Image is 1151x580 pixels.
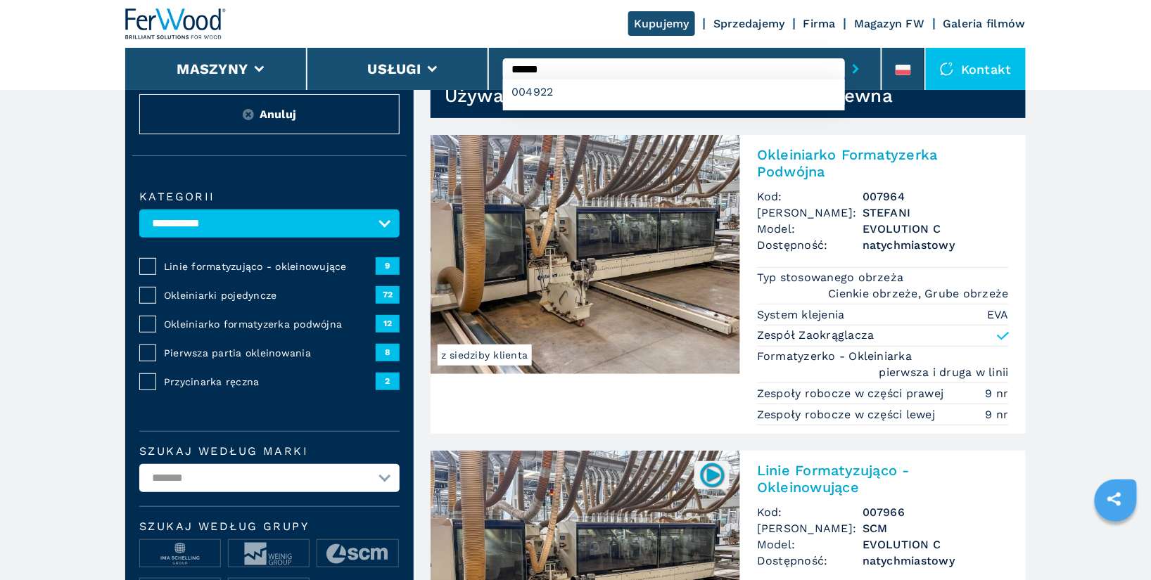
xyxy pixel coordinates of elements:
[757,386,948,401] p: Zespoły robocze w części prawej
[229,540,309,568] img: image
[139,94,400,134] button: ResetAnuluj
[376,257,400,274] span: 9
[368,60,421,77] button: Usługi
[438,344,532,366] span: z siedziby klienta
[943,17,1026,30] a: Galeria filmów
[757,188,863,205] span: Kod:
[376,344,400,361] span: 8
[140,540,220,568] img: image
[757,520,863,536] span: [PERSON_NAME]:
[757,536,863,553] span: Model:
[503,79,845,105] div: 004922
[317,540,398,568] img: image
[829,285,1010,302] em: Cienkie obrzeże, Grube obrzeże
[125,8,227,39] img: Ferwood
[757,146,1009,180] h2: Okleiniarko Formatyzerka Podwójna
[863,553,1009,569] span: natychmiastowy
[845,53,867,85] button: submit-button
[986,385,1009,401] em: 9 nr
[713,17,785,30] a: Sprzedajemy
[177,60,248,77] button: Maszyny
[1091,517,1140,569] iframe: Chat
[757,205,863,221] span: [PERSON_NAME]:
[757,553,863,569] span: Dostępność:
[260,106,297,122] span: Anuluj
[164,317,376,331] span: Okleiniarko formatyzerka podwójna
[1097,482,1132,517] a: sharethis
[926,48,1026,90] div: Kontakt
[243,109,254,120] img: Reset
[699,461,726,489] img: 007966
[940,62,954,76] img: Kontakt
[757,407,939,423] p: Zespoły robocze w części lewej
[164,375,376,389] span: Przycinarka ręczna
[139,191,400,202] label: kategorii
[445,84,894,107] h1: Używane okleiniarki do płyt meblowych i drewna
[863,188,1009,205] h3: 007964
[431,135,1026,434] a: Okleiniarko Formatyzerka Podwójna STEFANI EVOLUTION Cz siedziby klientaOkleiniarko Formatyzerka P...
[376,286,400,303] span: 72
[863,536,1009,553] h3: EVOLUTION C
[863,205,1009,221] h3: STEFANI
[879,364,1009,380] em: pierwsza i druga w linii
[757,462,1009,496] h2: Linie Formatyzująco - Okleinowujące
[863,504,1009,520] h3: 007966
[628,11,695,36] a: Kupujemy
[757,270,908,285] p: Typ stosowanego obrzeża
[863,237,1009,253] span: natychmiastowy
[757,349,916,364] p: Formatyzerko - Okleiniarka
[139,446,400,457] label: Szukaj według marki
[757,307,848,323] p: System klejenia
[986,406,1009,423] em: 9 nr
[863,520,1009,536] h3: SCM
[164,346,376,360] span: Pierwsza partia okleinowania
[757,328,875,343] p: Zespół Zaokrąglacza
[757,221,863,237] span: Model:
[376,315,400,332] span: 12
[757,504,863,520] span: Kod:
[863,221,1009,237] h3: EVOLUTION C
[854,17,925,30] a: Magazyn FW
[803,17,836,30] a: Firma
[164,259,376,273] span: Linie formatyzująco - okleinowujące
[139,521,400,532] span: Szukaj według grupy
[987,307,1009,323] em: EVA
[164,288,376,302] span: Okleiniarki pojedyncze
[431,135,740,374] img: Okleiniarko Formatyzerka Podwójna STEFANI EVOLUTION C
[757,237,863,253] span: Dostępność:
[376,373,400,389] span: 2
